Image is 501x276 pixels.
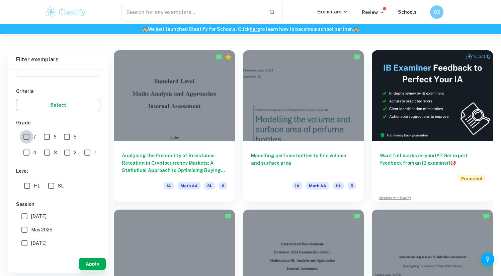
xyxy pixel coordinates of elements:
[333,182,344,189] span: HL
[74,133,77,141] span: 5
[33,133,36,141] span: 7
[79,258,106,270] button: Apply
[45,5,87,19] img: Clastify logo
[225,213,232,220] img: Marked
[114,50,235,202] a: Analysing the Probability of Resistance Retesting in Cryptocurrency Markets: A Statistical Approa...
[379,196,411,200] a: Advertise with Clastify
[33,149,36,156] span: 4
[164,182,174,189] span: IA
[54,149,57,156] span: 3
[142,26,148,32] span: 🏫
[31,226,53,233] span: May 2025
[458,175,485,182] span: Promoted
[16,201,100,208] h6: Session
[31,213,47,220] span: [DATE]
[306,182,329,189] span: Math AA
[16,167,100,175] h6: Level
[354,54,360,60] img: Marked
[94,149,96,156] span: 1
[251,152,356,174] h6: Modelling perfume bottles to find volume and surface area
[54,133,57,141] span: 6
[1,25,500,33] h6: We just launched Clastify for Schools. Click to learn how to become a school partner.
[121,3,264,21] input: Search for any exemplars...
[353,26,359,32] span: 🏫
[178,182,200,189] span: Math AA
[31,239,47,247] span: [DATE]
[483,213,490,220] img: Marked
[225,54,232,60] div: Premium
[58,182,64,189] span: SL
[34,182,40,189] span: HL
[372,50,493,202] a: Want full marks on yourIA? Get expert feedback from an IB examiner!PromotedAdvertise with Clastify
[8,50,108,69] h6: Filter exemplars
[362,9,385,16] p: Review
[293,182,302,189] span: IA
[204,182,215,189] span: SL
[348,182,356,189] span: 5
[16,119,100,126] h6: Grade
[16,88,100,95] h6: Criteria
[219,182,227,189] span: 6
[16,99,100,111] button: Select
[380,152,485,167] h6: Want full marks on your IA ? Get expert feedback from an IB examiner!
[354,213,360,220] img: Marked
[243,50,364,202] a: Modelling perfume bottles to find volume and surface areaIAMath AAHL5
[430,5,443,19] button: 03
[122,152,227,174] h6: Analysing the Probability of Resistance Retesting in Cryptocurrency Markets: A Statistical Approa...
[433,8,440,16] h6: 03
[481,253,494,266] button: Help and Feedback
[372,50,493,141] img: Thumbnail
[250,26,260,32] a: here
[216,54,222,60] img: Marked
[398,9,417,15] a: Schools
[74,149,77,156] span: 2
[450,160,456,166] span: 🎯
[317,8,348,15] p: Exemplars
